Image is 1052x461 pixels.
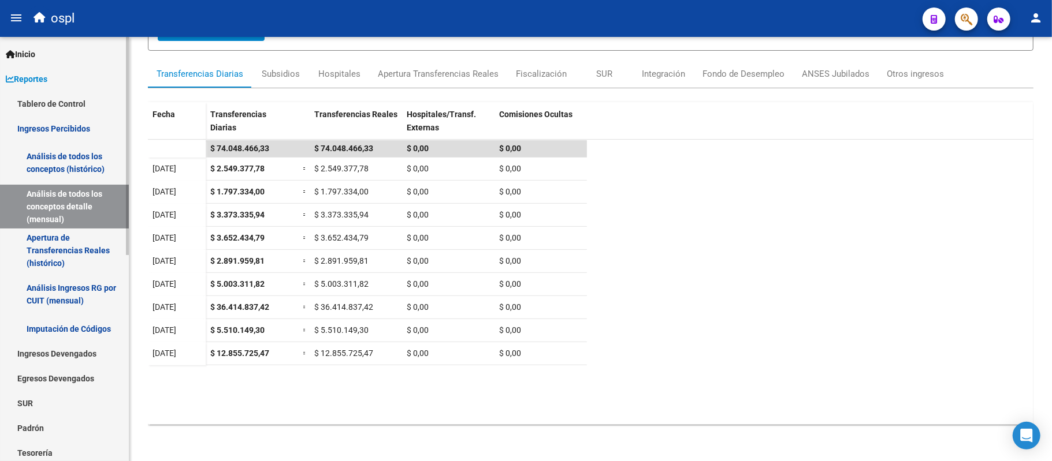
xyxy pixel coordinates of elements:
span: $ 0,00 [499,302,521,312]
span: $ 0,00 [407,144,429,153]
span: Fecha [153,110,175,119]
div: Integración [642,68,685,80]
div: Open Intercom Messenger [1013,422,1040,449]
div: Hospitales [318,68,360,80]
span: $ 3.373.335,94 [210,210,265,219]
span: [DATE] [153,325,176,335]
span: $ 2.891.959,81 [314,256,369,265]
div: Otros ingresos [887,68,944,80]
span: $ 0,00 [407,187,429,196]
span: $ 0,00 [407,302,429,312]
span: [DATE] [153,302,176,312]
span: $ 5.510.149,30 [210,325,265,335]
span: $ 0,00 [407,348,429,358]
span: $ 3.652.434,79 [210,233,265,242]
span: $ 0,00 [499,210,521,219]
span: [DATE] [153,279,176,288]
span: $ 0,00 [499,144,521,153]
span: $ 2.549.377,78 [210,164,265,173]
div: SUR [596,68,612,80]
span: $ 0,00 [499,164,521,173]
span: = [303,279,307,288]
span: $ 0,00 [499,348,521,358]
span: ospl [51,6,75,31]
span: = [303,325,307,335]
span: [DATE] [153,187,176,196]
datatable-header-cell: Transferencias Reales [310,102,402,151]
span: $ 0,00 [407,279,429,288]
span: Hospitales/Transf. Externas [407,110,476,132]
span: $ 1.797.334,00 [210,187,265,196]
div: Fiscalización [516,68,567,80]
span: = [303,302,307,312]
span: = [303,256,307,265]
span: $ 0,00 [499,256,521,265]
span: = [303,348,307,358]
span: $ 0,00 [407,325,429,335]
mat-icon: menu [9,11,23,25]
span: $ 1.797.334,00 [314,187,369,196]
datatable-header-cell: Transferencias Diarias [206,102,298,151]
span: $ 3.652.434,79 [314,233,369,242]
span: $ 0,00 [499,187,521,196]
mat-icon: person [1029,11,1043,25]
div: Subsidios [262,68,300,80]
span: $ 2.891.959,81 [210,256,265,265]
span: $ 5.003.311,82 [210,279,265,288]
div: Apertura Transferencias Reales [378,68,499,80]
div: ANSES Jubilados [802,68,869,80]
span: $ 0,00 [407,233,429,242]
span: Inicio [6,48,35,61]
span: = [303,233,307,242]
span: $ 36.414.837,42 [210,302,269,312]
span: $ 0,00 [499,279,521,288]
span: = [303,187,307,196]
span: Comisiones Ocultas [499,110,573,119]
span: $ 0,00 [499,233,521,242]
span: $ 0,00 [407,164,429,173]
span: $ 2.549.377,78 [314,164,369,173]
span: $ 12.855.725,47 [210,348,269,358]
div: Transferencias Diarias [157,68,243,80]
span: = [303,210,307,219]
span: $ 12.855.725,47 [314,348,373,358]
div: Fondo de Desempleo [702,68,785,80]
datatable-header-cell: Hospitales/Transf. Externas [402,102,495,151]
span: $ 3.373.335,94 [314,210,369,219]
span: [DATE] [153,348,176,358]
span: [DATE] [153,164,176,173]
span: $ 74.048.466,33 [314,144,373,153]
span: Transferencias Diarias [210,110,266,132]
span: [DATE] [153,210,176,219]
span: $ 5.003.311,82 [314,279,369,288]
span: $ 0,00 [407,210,429,219]
span: $ 0,00 [407,256,429,265]
span: [DATE] [153,233,176,242]
span: Transferencias Reales [314,110,397,119]
span: $ 5.510.149,30 [314,325,369,335]
span: = [303,164,307,173]
span: $ 0,00 [499,325,521,335]
span: [DATE] [153,256,176,265]
span: Reportes [6,73,47,85]
datatable-header-cell: Fecha [148,102,206,151]
span: $ 36.414.837,42 [314,302,373,312]
datatable-header-cell: Comisiones Ocultas [495,102,587,151]
span: $ 74.048.466,33 [210,144,269,153]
